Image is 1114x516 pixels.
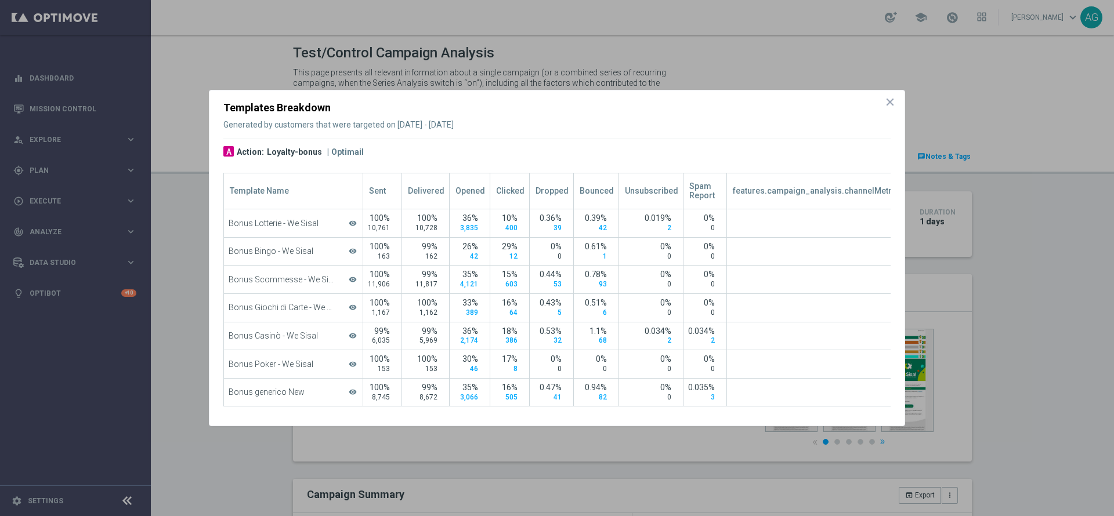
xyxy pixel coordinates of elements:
span: 32 [554,336,562,344]
span: 0.78% [585,270,607,279]
h3: Loyalty-bonus [267,147,322,157]
span: 0% [660,242,671,251]
h5: Sent [369,186,397,196]
span: 1.1% [589,326,607,336]
p: 0 [688,364,715,373]
span: 0% [660,354,671,364]
p: 8,672 [407,393,437,402]
span: 0% [704,354,715,364]
span: 99% [422,270,437,279]
span: 0% [704,242,715,251]
span: 16% [502,383,518,392]
span: 3,066 [460,393,478,401]
span: Bonus Scommesse - We Sisal [229,275,335,285]
span: 0% [704,213,715,223]
p: 11,817 [407,279,437,289]
p: 0 [688,279,715,289]
span: 400 [505,224,518,232]
span: Bonus Poker - We Sisal [229,359,335,369]
h5: Optimail [327,147,364,157]
div: A [223,146,234,157]
p: 6,035 [368,336,390,345]
span: 35% [462,383,478,392]
p: 0 [732,252,1069,261]
h5: Unsubscribed [625,186,678,196]
p: 10,761 [368,223,390,232]
span: 0% [596,354,607,364]
i: remove_red_eye [348,244,358,259]
span: Bonus Casinò - We Sisal [229,331,335,341]
div: Templates Breakdown [223,100,891,116]
i: remove_red_eye [348,216,358,231]
h5: Clicked [496,186,525,196]
span: 505 [505,393,518,401]
span: 100% [417,213,437,223]
p: 0 [732,393,1069,402]
span: 53 [554,280,562,288]
span: 5 [558,308,562,317]
span: 2 [711,336,715,344]
span: 100% [370,213,390,223]
p: 0 [732,336,1069,345]
span: 0% [660,270,671,279]
span: 0.51% [585,298,607,307]
i: remove_red_eye [348,329,358,343]
span: 0.39% [585,213,607,223]
i: remove_red_eye [348,300,358,315]
p: 0 [732,223,1069,232]
p: 153 [407,364,437,373]
span: 0.43% [540,298,562,307]
span: 46 [470,365,478,373]
span: 68 [599,336,607,344]
i: remove_red_eye [348,272,358,287]
span: 0% [551,242,562,251]
span: 42 [599,224,607,232]
span: 0.53% [540,326,562,336]
span: 64 [509,308,518,317]
p: 0 [624,308,671,317]
span: 100% [417,298,437,307]
span: Bonus Lotterie - We Sisal [229,219,335,228]
span: 30% [462,354,478,364]
span: 0% [704,270,715,279]
span: Bonus Bingo - We Sisal [229,246,335,256]
span: 2,174 [460,336,478,344]
span: 16% [502,298,518,307]
h5: Template Name [230,186,358,196]
p: 0 [732,279,1069,289]
span: 603 [505,280,518,288]
span: 0.034% [688,326,715,336]
span: 3 [711,393,715,401]
i: remove_red_eye [348,385,358,399]
span: 3,835 [460,224,478,232]
span: 41 [554,393,562,401]
span: 100% [370,383,390,392]
p: 1,167 [368,308,390,317]
span: 0.44% [540,270,562,279]
p: 1,162 [407,308,437,317]
p: 153 [368,364,390,373]
p: 5,969 [407,336,437,345]
i: remove_red_eye [348,357,358,372]
p: 0 [624,279,671,289]
div: Generated by customers that were targeted on [DATE] - [DATE] [223,119,891,130]
p: 0 [578,364,607,373]
span: 0% [704,298,715,307]
h5: Bounced [580,186,614,196]
span: Bonus Giochi di Carte - We Sisal [229,303,335,312]
span: 2 [667,224,671,232]
h5: Delivered [408,186,444,196]
span: 12 [509,252,518,260]
span: 10% [502,213,518,223]
span: 36% [462,326,478,336]
span: 93 [599,280,607,288]
span: 389 [466,308,478,317]
span: 6 [603,308,607,317]
span: 0.94% [585,383,607,392]
h5: Opened [455,186,485,196]
span: 42 [470,252,478,260]
h3: Action: [237,147,264,157]
p: 0 [534,252,562,261]
span: 99% [422,326,437,336]
p: 0 [624,364,671,373]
